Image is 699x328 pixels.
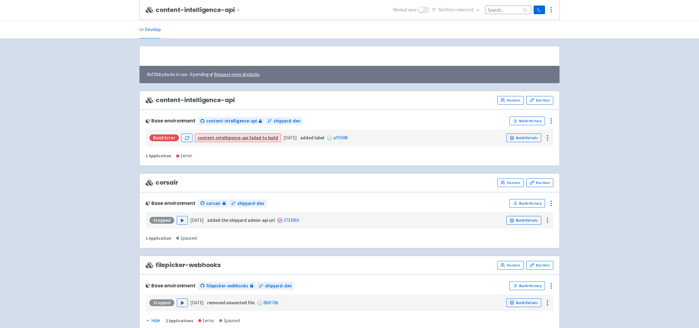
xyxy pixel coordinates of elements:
button: content-intelligence-api [156,6,243,14]
a: Visitors [497,96,524,105]
u: Request more drydocks [214,71,260,77]
a: Build History [509,117,545,125]
a: shipyard-dev [229,199,267,208]
div: Base environment [146,283,195,288]
a: content-intelligence-api failed to build [198,135,278,141]
time: [DATE] [190,217,203,223]
a: aff5949 [333,135,348,141]
div: 1 paused [176,235,197,242]
a: Develop [139,21,161,38]
span: selected [456,7,473,13]
div: 1 error [176,152,192,159]
div: Base environment [146,118,195,123]
div: 1 error [198,317,214,324]
div: Hide [146,317,160,324]
a: Terminal [534,6,545,14]
span: content-intelligence-api [146,97,235,104]
strong: added the shipyard admin-api url [207,217,275,223]
a: Env Vars [526,96,553,105]
a: Env Vars [526,261,553,270]
span: filepicker-webhooks [146,262,221,269]
span: No filter s [438,6,473,14]
div: 2 Applications [166,317,193,324]
span: corsair [206,200,221,207]
a: shipyard-dev [265,117,303,125]
a: Env Vars [526,178,553,187]
strong: content-intelligence-api [198,135,248,141]
strong: added label [300,135,324,141]
div: Stopped [149,217,174,224]
time: [DATE] [283,135,297,141]
input: Search... [485,6,531,14]
a: shipyard-dev [256,282,294,290]
a: Build History [509,199,545,208]
span: shipyard-dev [237,200,264,207]
div: 1 Application [146,152,171,159]
button: Play [177,216,188,225]
a: corsair [198,199,228,208]
div: 1 Application [146,235,171,242]
a: Build Details [506,134,541,142]
div: Build Error [149,134,179,141]
time: [DATE] [190,300,203,306]
button: Play [177,298,188,307]
a: 3733950 [284,217,299,223]
span: content-intelligence-api [206,118,257,125]
div: Stopped [149,299,174,306]
div: Base environment [146,201,195,206]
a: Visitors [497,178,524,187]
a: Build Details [506,298,541,307]
a: Build Details [506,216,541,225]
a: content-intelligence-api [198,117,264,125]
span: Minimal view [393,6,417,14]
span: corsair [146,179,178,186]
span: filepicker-webhooks [206,282,248,290]
strong: removed unwanted file [207,300,255,306]
a: 860f70b [263,300,278,306]
span: 0 of 20 drydocks in use - 0 pending [147,71,260,78]
div: 1 paused [219,317,240,324]
a: Visitors [497,261,524,270]
span: shipyard-dev [274,118,300,125]
a: Build History [509,282,545,290]
a: filepicker-webhooks [198,282,256,290]
span: shipyard-dev [265,282,292,290]
button: Hide [146,317,161,324]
